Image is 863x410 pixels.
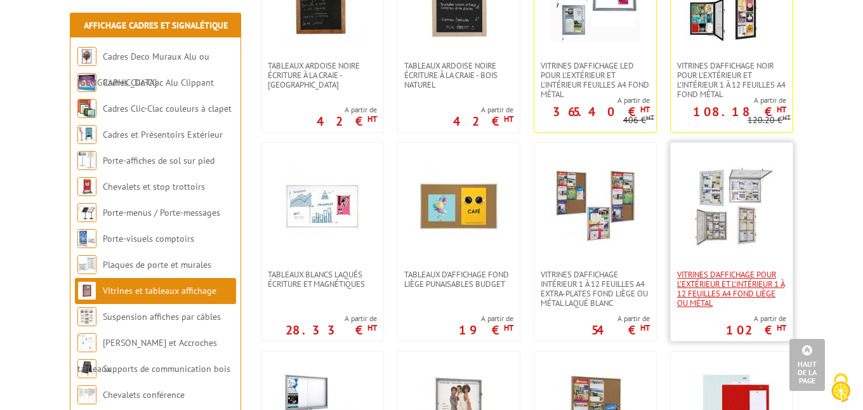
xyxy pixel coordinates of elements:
[103,207,220,218] a: Porte-menus / Porte-messages
[553,108,650,116] p: 365.40 €
[77,203,96,222] img: Porte-menus / Porte-messages
[77,151,96,170] img: Porte-affiches de sol sur pied
[748,116,791,125] p: 120.20 €
[789,339,825,391] a: Haut de la page
[640,104,650,115] sup: HT
[825,372,857,404] img: Cookies (fenêtre modale)
[77,229,96,248] img: Porte-visuels comptoirs
[286,326,377,334] p: 28.33 €
[623,116,654,125] p: 406 €
[77,307,96,326] img: Suspension affiches par câbles
[677,61,786,99] span: VITRINES D'AFFICHAGE NOIR POUR L'EXTÉRIEUR ET L'INTÉRIEUR 1 À 12 FEUILLES A4 FOND MÉTAL
[726,314,786,324] span: A partir de
[677,270,786,308] span: Vitrines d'affichage pour l'extérieur et l'intérieur 1 à 12 feuilles A4 fond liège ou métal
[103,129,223,140] a: Cadres et Présentoirs Extérieur
[782,113,791,122] sup: HT
[398,270,520,289] a: Tableaux d'affichage fond liège punaisables Budget
[84,20,228,31] a: Affichage Cadres et Signalétique
[268,61,377,89] span: Tableaux Ardoise Noire écriture à la craie - [GEOGRAPHIC_DATA]
[671,95,786,105] span: A partir de
[504,114,513,124] sup: HT
[693,108,786,116] p: 108.18 €
[541,270,650,308] span: Vitrines d'affichage intérieur 1 à 12 feuilles A4 extra-plates fond liège ou métal laqué blanc
[819,367,863,410] button: Cookies (fenêtre modale)
[504,322,513,333] sup: HT
[77,333,96,352] img: Cimaises et Accroches tableaux
[77,99,96,118] img: Cadres Clic-Clac couleurs à clapet
[103,181,205,192] a: Chevalets et stop trottoirs
[459,326,513,334] p: 19 €
[103,363,230,374] a: Supports de communication bois
[777,322,786,333] sup: HT
[103,311,221,322] a: Suspension affiches par câbles
[77,385,96,404] img: Chevalets conférence
[77,177,96,196] img: Chevalets et stop trottoirs
[404,61,513,89] span: Tableaux Ardoise Noire écriture à la craie - Bois Naturel
[640,322,650,333] sup: HT
[726,326,786,334] p: 102 €
[261,270,383,289] a: Tableaux blancs laqués écriture et magnétiques
[541,61,650,99] span: Vitrines d'affichage LED pour l'extérieur et l'intérieur feuilles A4 fond métal
[77,125,96,144] img: Cadres et Présentoirs Extérieur
[278,162,367,251] img: Tableaux blancs laqués écriture et magnétiques
[459,314,513,324] span: A partir de
[646,113,654,122] sup: HT
[414,162,503,251] img: Tableaux d'affichage fond liège punaisables Budget
[103,389,185,400] a: Chevalets conférence
[77,337,217,374] a: [PERSON_NAME] et Accroches tableaux
[671,270,793,308] a: Vitrines d'affichage pour l'extérieur et l'intérieur 1 à 12 feuilles A4 fond liège ou métal
[671,61,793,99] a: VITRINES D'AFFICHAGE NOIR POUR L'EXTÉRIEUR ET L'INTÉRIEUR 1 À 12 FEUILLES A4 FOND MÉTAL
[367,114,377,124] sup: HT
[103,77,214,88] a: Cadres Clic-Clac Alu Clippant
[317,117,377,125] p: 42 €
[453,105,513,115] span: A partir de
[286,314,377,324] span: A partir de
[398,61,520,89] a: Tableaux Ardoise Noire écriture à la craie - Bois Naturel
[103,155,214,166] a: Porte-affiches de sol sur pied
[687,162,776,251] img: Vitrines d'affichage pour l'extérieur et l'intérieur 1 à 12 feuilles A4 fond liège ou métal
[77,51,209,88] a: Cadres Deco Muraux Alu ou [GEOGRAPHIC_DATA]
[103,259,211,270] a: Plaques de porte et murales
[534,270,656,308] a: Vitrines d'affichage intérieur 1 à 12 feuilles A4 extra-plates fond liège ou métal laqué blanc
[77,255,96,274] img: Plaques de porte et murales
[103,233,194,244] a: Porte-visuels comptoirs
[551,162,640,251] img: Vitrines d'affichage intérieur 1 à 12 feuilles A4 extra-plates fond liège ou métal laqué blanc
[534,95,650,105] span: A partir de
[77,281,96,300] img: Vitrines et tableaux affichage
[591,314,650,324] span: A partir de
[77,47,96,66] img: Cadres Deco Muraux Alu ou Bois
[591,326,650,334] p: 54 €
[777,104,786,115] sup: HT
[103,103,232,114] a: Cadres Clic-Clac couleurs à clapet
[453,117,513,125] p: 42 €
[103,285,216,296] a: Vitrines et tableaux affichage
[317,105,377,115] span: A partir de
[534,61,656,99] a: Vitrines d'affichage LED pour l'extérieur et l'intérieur feuilles A4 fond métal
[268,270,377,289] span: Tableaux blancs laqués écriture et magnétiques
[367,322,377,333] sup: HT
[261,61,383,89] a: Tableaux Ardoise Noire écriture à la craie - [GEOGRAPHIC_DATA]
[404,270,513,289] span: Tableaux d'affichage fond liège punaisables Budget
